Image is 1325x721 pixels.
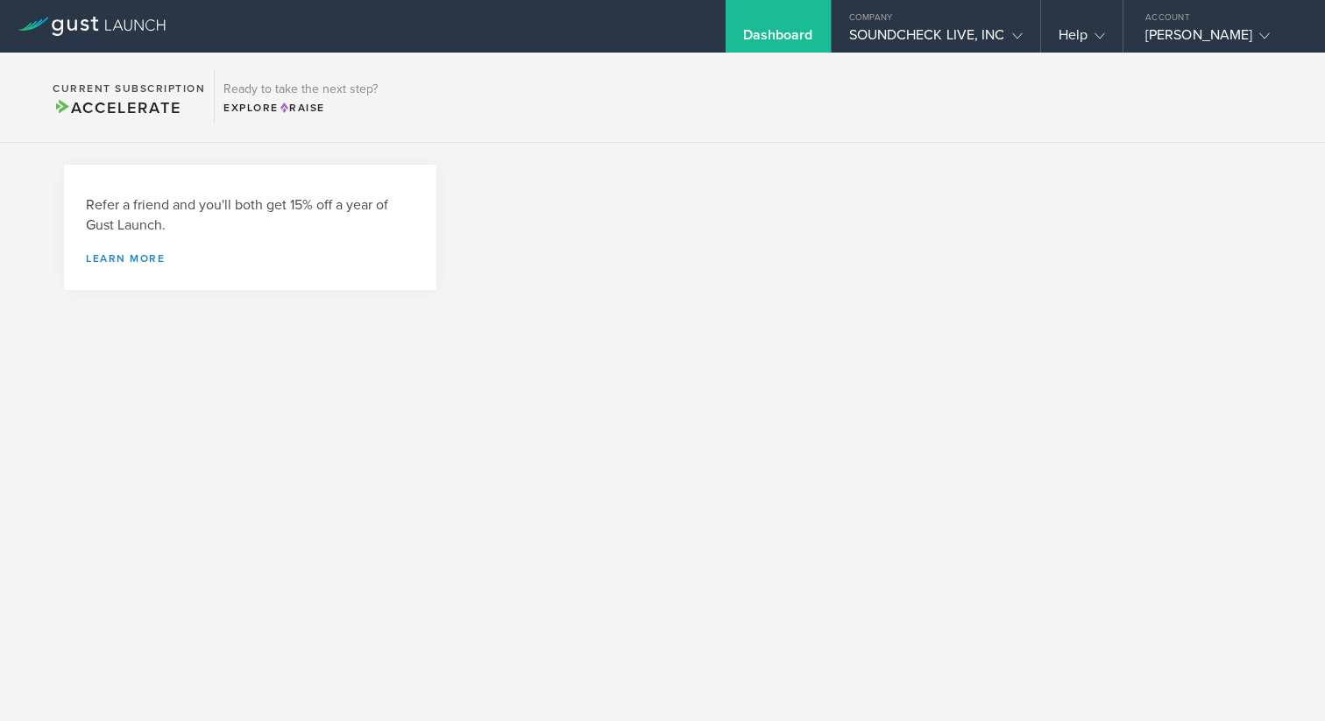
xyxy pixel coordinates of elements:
div: Help [1059,26,1105,53]
span: Accelerate [53,98,181,117]
div: Ready to take the next step?ExploreRaise [214,70,386,124]
div: Explore [223,100,378,116]
h3: Ready to take the next step? [223,83,378,95]
div: [PERSON_NAME] [1145,26,1294,53]
div: Dashboard [743,26,813,53]
iframe: Chat Widget [1237,637,1325,721]
div: SOUNDCHECK LIVE, INC [849,26,1023,53]
h3: Refer a friend and you'll both get 15% off a year of Gust Launch. [86,195,415,236]
span: Raise [279,102,325,114]
a: Learn more [86,253,415,264]
h2: Current Subscription [53,83,205,94]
